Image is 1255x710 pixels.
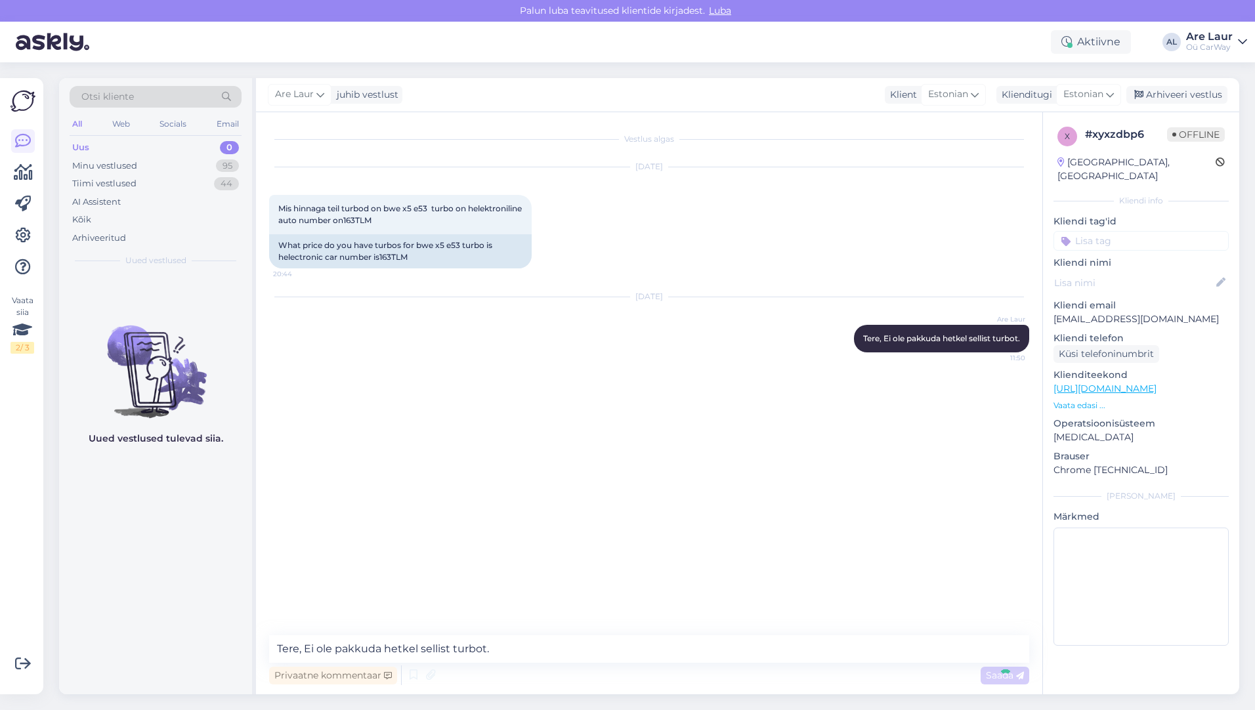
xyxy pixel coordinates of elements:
[216,159,239,173] div: 95
[1053,463,1229,477] p: Chrome [TECHNICAL_ID]
[72,196,121,209] div: AI Assistent
[1186,42,1233,52] div: Oü CarWay
[70,115,85,133] div: All
[11,342,34,354] div: 2 / 3
[1057,156,1216,183] div: [GEOGRAPHIC_DATA], [GEOGRAPHIC_DATA]
[1053,215,1229,228] p: Kliendi tag'id
[705,5,735,16] span: Luba
[59,302,252,420] img: No chats
[81,90,134,104] span: Otsi kliente
[269,291,1029,303] div: [DATE]
[1126,86,1227,104] div: Arhiveeri vestlus
[976,353,1025,363] span: 11:50
[1053,417,1229,430] p: Operatsioonisüsteem
[331,88,398,102] div: juhib vestlust
[996,88,1052,102] div: Klienditugi
[72,141,89,154] div: Uus
[1053,430,1229,444] p: [MEDICAL_DATA]
[1053,510,1229,524] p: Märkmed
[1053,383,1157,394] a: [URL][DOMAIN_NAME]
[928,87,968,102] span: Estonian
[220,141,239,154] div: 0
[278,203,524,225] span: Mis hinnaga teil turbod on bwe x5 e53 turbo on helektroniline auto number on163TLM
[110,115,133,133] div: Web
[1053,490,1229,502] div: [PERSON_NAME]
[72,159,137,173] div: Minu vestlused
[1085,127,1167,142] div: # xyxzdbp6
[214,177,239,190] div: 44
[72,213,91,226] div: Kõik
[275,87,314,102] span: Are Laur
[1063,87,1103,102] span: Estonian
[863,333,1020,343] span: Tere, Ei ole pakkuda hetkel sellist turbot.
[1053,345,1159,363] div: Küsi telefoninumbrit
[269,234,532,268] div: What price do you have turbos for bwe x5 e53 turbo is helectronic car number is163TLM
[11,295,34,354] div: Vaata siia
[1053,299,1229,312] p: Kliendi email
[1053,195,1229,207] div: Kliendi info
[89,432,223,446] p: Uued vestlused tulevad siia.
[1162,33,1181,51] div: AL
[11,89,35,114] img: Askly Logo
[214,115,242,133] div: Email
[1053,256,1229,270] p: Kliendi nimi
[1053,368,1229,382] p: Klienditeekond
[157,115,189,133] div: Socials
[72,177,137,190] div: Tiimi vestlused
[1053,449,1229,463] p: Brauser
[1051,30,1131,54] div: Aktiivne
[1053,331,1229,345] p: Kliendi telefon
[1186,31,1247,52] a: Are LaurOü CarWay
[125,255,186,266] span: Uued vestlused
[1065,131,1070,141] span: x
[1054,276,1214,290] input: Lisa nimi
[885,88,917,102] div: Klient
[1167,127,1225,142] span: Offline
[273,269,322,279] span: 20:44
[1186,31,1233,42] div: Are Laur
[72,232,126,245] div: Arhiveeritud
[269,133,1029,145] div: Vestlus algas
[269,161,1029,173] div: [DATE]
[1053,400,1229,411] p: Vaata edasi ...
[976,314,1025,324] span: Are Laur
[1053,312,1229,326] p: [EMAIL_ADDRESS][DOMAIN_NAME]
[1053,231,1229,251] input: Lisa tag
